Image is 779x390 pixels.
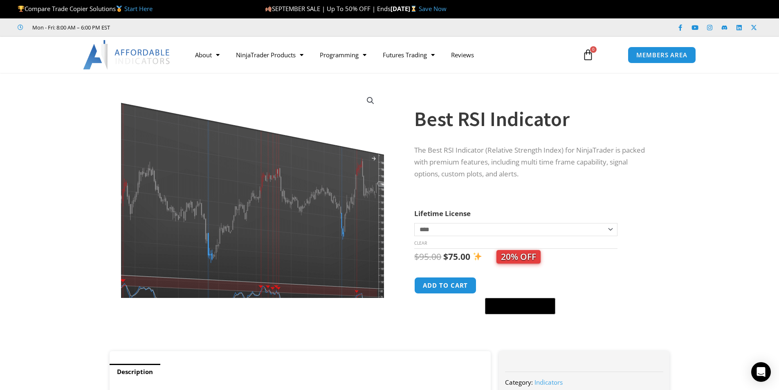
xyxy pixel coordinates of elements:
button: Add to cart [414,277,476,294]
iframe: Customer reviews powered by Trustpilot [121,23,244,32]
img: ⌛ [411,6,417,12]
div: Open Intercom Messenger [751,362,771,382]
span: 0 [590,46,597,53]
span: 20% OFF [496,250,541,264]
iframe: PayPal Message 1 [414,319,653,327]
a: MEMBERS AREA [628,47,696,63]
a: About [187,45,228,64]
a: Indicators [534,378,563,386]
span: $ [414,251,419,262]
iframe: Secure express checkout frame [483,276,557,295]
a: View full-screen image gallery [363,93,378,108]
img: ✨ [473,252,482,261]
strong: [DATE] [391,5,419,13]
a: Description [110,364,160,380]
button: Buy with GPay [485,298,555,314]
span: The Best RSI Indicator (Relative Strength Index) for NinjaTrader is packed with premium features,... [414,145,645,178]
img: 🥇 [116,6,122,12]
img: LogoAI | Affordable Indicators – NinjaTrader [83,40,171,70]
a: NinjaTrader Products [228,45,312,64]
span: Compare Trade Copier Solutions [18,5,153,13]
bdi: 75.00 [443,251,470,262]
a: Reviews [443,45,482,64]
a: 0 [570,43,606,67]
nav: Menu [187,45,573,64]
a: Start Here [124,5,153,13]
span: $ [443,251,448,262]
span: MEMBERS AREA [636,52,687,58]
a: Futures Trading [375,45,443,64]
label: Lifetime License [414,209,471,218]
img: 🍂 [265,6,272,12]
a: Clear options [414,240,427,246]
span: SEPTEMBER SALE | Up To 50% OFF | Ends [265,5,391,13]
span: Mon - Fri: 8:00 AM – 6:00 PM EST [30,23,110,32]
img: 🏆 [18,6,24,12]
a: Save Now [419,5,447,13]
h1: Best RSI Indicator [414,105,653,133]
span: Category: [505,378,533,386]
bdi: 95.00 [414,251,441,262]
a: Programming [312,45,375,64]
